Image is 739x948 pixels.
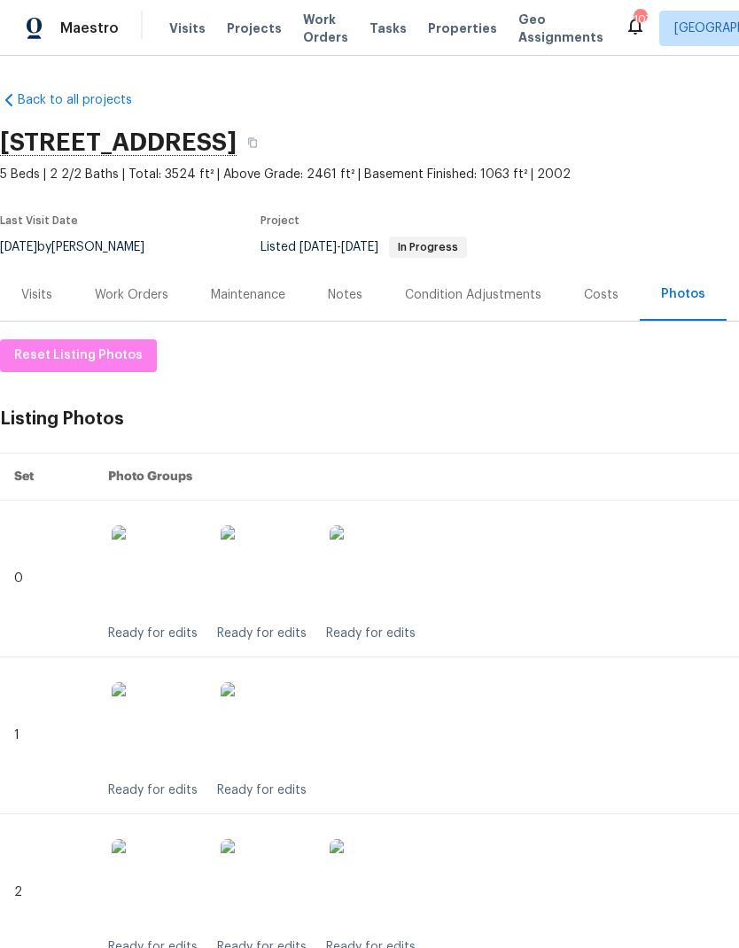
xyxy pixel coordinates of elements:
[217,625,307,642] div: Ready for edits
[369,22,407,35] span: Tasks
[60,19,119,37] span: Maestro
[108,781,198,799] div: Ready for edits
[14,345,143,367] span: Reset Listing Photos
[405,286,541,304] div: Condition Adjustments
[261,215,299,226] span: Project
[661,285,705,303] div: Photos
[95,286,168,304] div: Work Orders
[328,286,362,304] div: Notes
[391,242,465,253] span: In Progress
[326,625,416,642] div: Ready for edits
[341,241,378,253] span: [DATE]
[217,781,307,799] div: Ready for edits
[211,286,285,304] div: Maintenance
[108,625,198,642] div: Ready for edits
[634,11,646,28] div: 107
[584,286,618,304] div: Costs
[21,286,52,304] div: Visits
[169,19,206,37] span: Visits
[299,241,337,253] span: [DATE]
[428,19,497,37] span: Properties
[518,11,603,46] span: Geo Assignments
[303,11,348,46] span: Work Orders
[227,19,282,37] span: Projects
[261,241,467,253] span: Listed
[237,127,268,159] button: Copy Address
[299,241,378,253] span: -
